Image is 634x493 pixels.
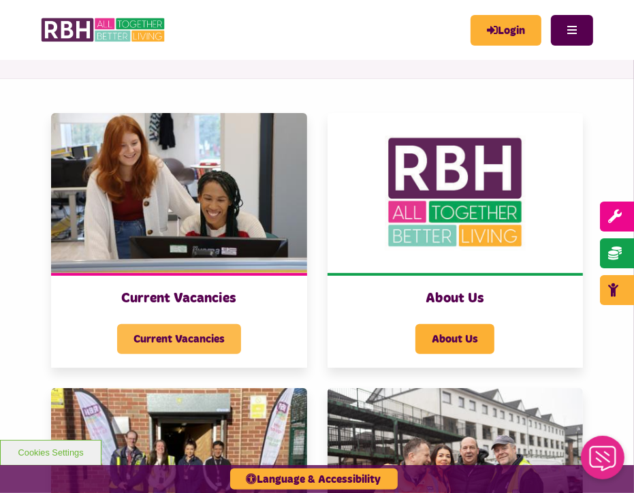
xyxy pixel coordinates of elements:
[65,289,294,307] h3: Current Vacancies
[230,468,398,490] button: Language & Accessibility
[328,113,584,368] a: About Us About Us
[573,432,634,493] iframe: Netcall Web Assistant for live chat
[551,15,593,46] button: Navigation
[117,324,241,354] span: Current Vacancies
[51,113,307,273] img: IMG 1470
[415,324,494,354] span: About Us
[341,289,570,307] h3: About Us
[471,15,541,46] a: MyRBH
[51,113,307,368] a: Current Vacancies Current Vacancies
[41,14,167,46] img: RBH
[328,113,584,273] img: RBH Logo Social Media 480X360 (1)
